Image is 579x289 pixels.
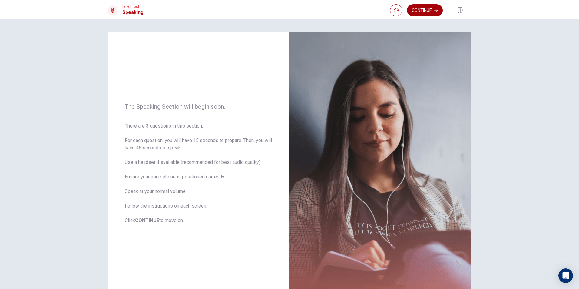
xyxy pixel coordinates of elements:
span: There are 3 questions in this section. For each question, you will have 15 seconds to prepare. Th... [125,122,273,224]
b: CONTINUE [135,218,159,223]
span: Level Test [122,5,144,9]
div: Open Intercom Messenger [558,268,573,283]
h1: Speaking [122,9,144,16]
button: Continue [407,4,443,16]
span: The Speaking Section will begin soon. [125,103,273,110]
